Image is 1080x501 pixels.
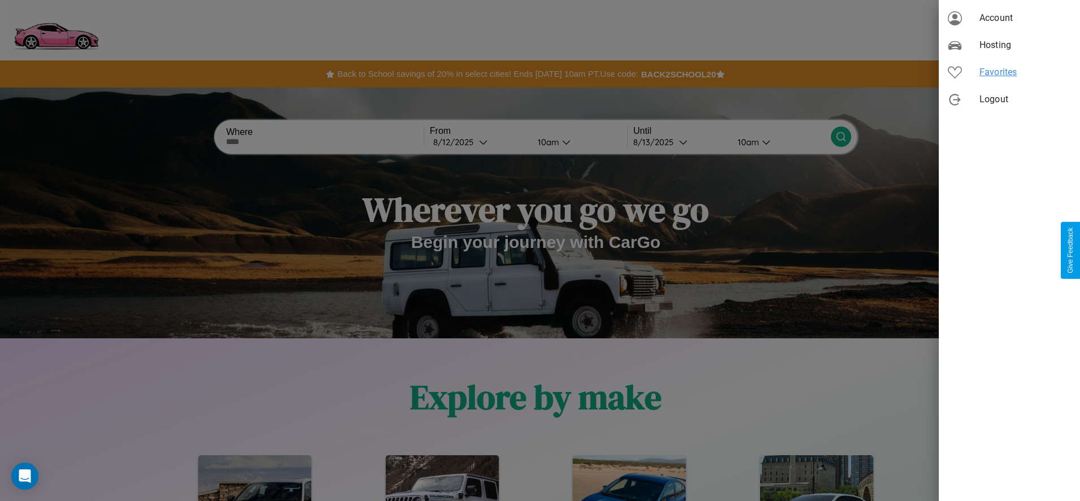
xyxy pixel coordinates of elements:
[939,5,1080,32] div: Account
[979,38,1071,52] span: Hosting
[939,86,1080,113] div: Logout
[1066,228,1074,273] div: Give Feedback
[939,32,1080,59] div: Hosting
[979,11,1071,25] span: Account
[979,66,1071,79] span: Favorites
[11,463,38,490] div: Open Intercom Messenger
[939,59,1080,86] div: Favorites
[979,93,1071,106] span: Logout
